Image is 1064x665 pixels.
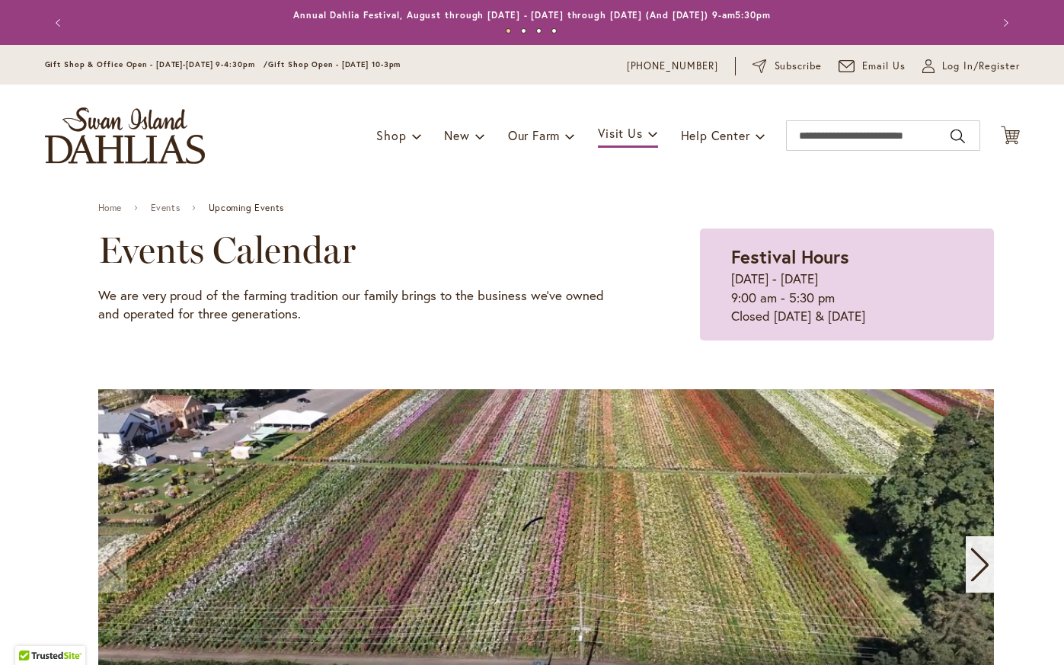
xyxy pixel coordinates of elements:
[376,127,406,143] span: Shop
[862,59,906,74] span: Email Us
[627,59,719,74] a: [PHONE_NUMBER]
[752,59,822,74] a: Subscribe
[521,28,526,34] button: 2 of 4
[989,8,1020,38] button: Next
[209,203,284,213] span: Upcoming Events
[551,28,557,34] button: 4 of 4
[942,59,1020,74] span: Log In/Register
[839,59,906,74] a: Email Us
[293,9,771,21] a: Annual Dahlia Festival, August through [DATE] - [DATE] through [DATE] (And [DATE]) 9-am5:30pm
[598,125,642,141] span: Visit Us
[151,203,181,213] a: Events
[681,127,750,143] span: Help Center
[45,59,269,69] span: Gift Shop & Office Open - [DATE]-[DATE] 9-4:30pm /
[444,127,469,143] span: New
[98,229,625,271] h2: Events Calendar
[98,203,122,213] a: Home
[731,245,849,269] strong: Festival Hours
[268,59,401,69] span: Gift Shop Open - [DATE] 10-3pm
[45,107,205,164] a: store logo
[506,28,511,34] button: 1 of 4
[775,59,823,74] span: Subscribe
[536,28,542,34] button: 3 of 4
[98,286,625,324] p: We are very proud of the farming tradition our family brings to the business we've owned and oper...
[508,127,560,143] span: Our Farm
[731,270,962,325] p: [DATE] - [DATE] 9:00 am - 5:30 pm Closed [DATE] & [DATE]
[45,8,75,38] button: Previous
[922,59,1020,74] a: Log In/Register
